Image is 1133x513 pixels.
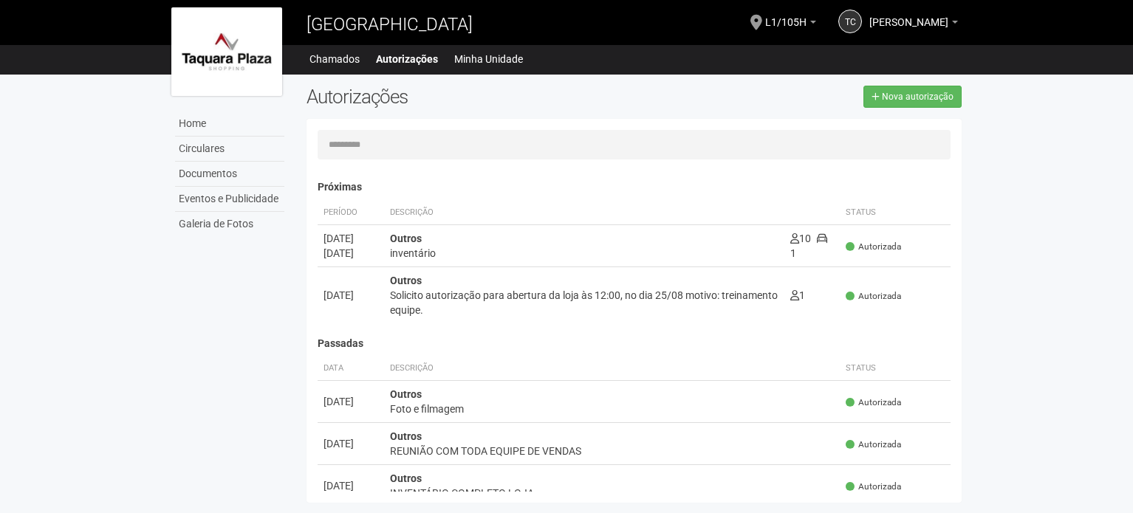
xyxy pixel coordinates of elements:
[390,388,422,400] strong: Outros
[384,357,840,381] th: Descrição
[175,187,284,212] a: Eventos e Publicidade
[324,436,378,451] div: [DATE]
[838,10,862,33] a: TC
[318,357,384,381] th: Data
[171,7,282,96] img: logo.jpg
[324,478,378,493] div: [DATE]
[390,430,422,442] strong: Outros
[790,233,811,244] span: 10
[390,275,422,286] strong: Outros
[376,49,438,69] a: Autorizações
[390,402,834,416] div: Foto e filmagem
[175,212,284,236] a: Galeria de Fotos
[846,438,901,451] span: Autorizada
[175,111,284,137] a: Home
[846,241,901,253] span: Autorizada
[324,246,378,261] div: [DATE]
[175,137,284,162] a: Circulares
[324,394,378,409] div: [DATE]
[765,2,807,28] span: L1/105H
[882,92,954,102] span: Nova autorização
[863,86,962,108] a: Nova autorização
[840,201,951,225] th: Status
[765,18,816,30] a: L1/105H
[318,338,951,349] h4: Passadas
[390,233,422,244] strong: Outros
[390,288,778,317] div: Solicito autorização para abertura da loja às 12:00, no dia 25/08 motivo: treinamento equipe.
[454,49,523,69] a: Minha Unidade
[840,357,951,381] th: Status
[846,290,901,303] span: Autorizada
[390,472,422,484] strong: Outros
[318,201,384,225] th: Período
[324,288,378,303] div: [DATE]
[384,201,784,225] th: Descrição
[390,246,778,261] div: inventário
[175,162,284,187] a: Documentos
[390,444,834,458] div: REUNIÃO COM TODA EQUIPE DE VENDAS
[869,18,958,30] a: [PERSON_NAME]
[790,233,827,259] span: 1
[307,14,473,35] span: [GEOGRAPHIC_DATA]
[318,182,951,193] h4: Próximas
[390,486,834,500] div: INVENTÁRIO COMPLETO LOJA
[846,481,901,493] span: Autorizada
[309,49,360,69] a: Chamados
[790,289,805,301] span: 1
[869,2,948,28] span: TÂNIA CRISTINA DA COSTA
[324,231,378,246] div: [DATE]
[307,86,623,108] h2: Autorizações
[846,396,901,409] span: Autorizada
